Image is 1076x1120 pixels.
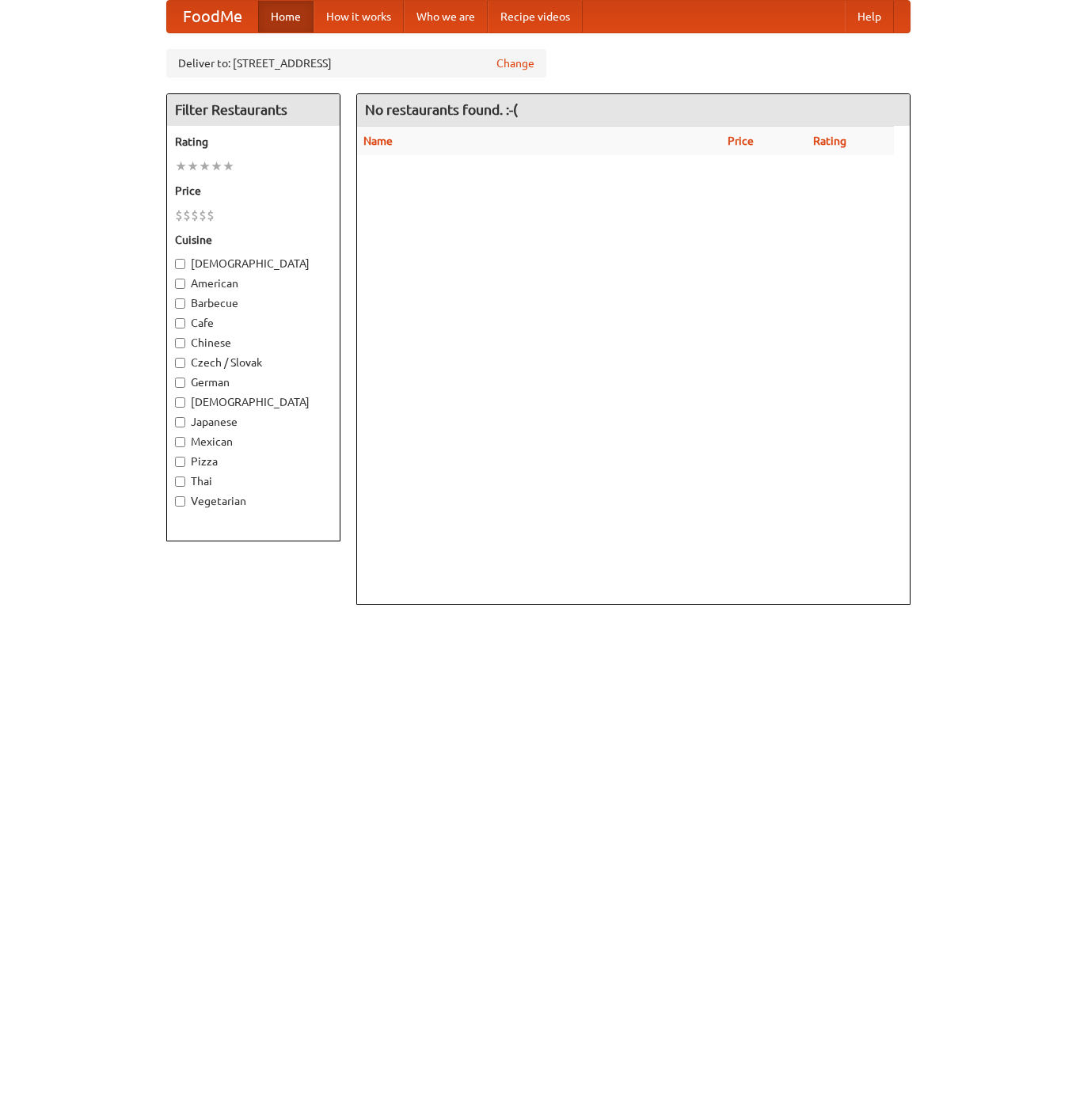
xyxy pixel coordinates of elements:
[175,358,185,368] input: Czech / Slovak
[175,158,187,175] li: ★
[199,158,211,175] li: ★
[175,259,185,269] input: [DEMOGRAPHIC_DATA]
[175,397,185,408] input: [DEMOGRAPHIC_DATA]
[175,493,332,509] label: Vegetarian
[314,1,404,32] a: How it works
[496,55,534,71] a: Change
[175,355,332,370] label: Czech / Slovak
[175,315,332,331] label: Cafe
[175,335,332,351] label: Chinese
[175,295,332,311] label: Barbecue
[175,496,185,507] input: Vegetarian
[175,183,332,199] h5: Price
[404,1,488,32] a: Who we are
[175,275,332,291] label: American
[258,1,314,32] a: Home
[222,158,234,175] li: ★
[175,374,332,390] label: German
[175,417,185,427] input: Japanese
[175,279,185,289] input: American
[175,318,185,328] input: Cafe
[167,1,258,32] a: FoodMe
[175,134,332,150] h5: Rating
[175,207,183,224] li: $
[166,49,546,78] div: Deliver to: [STREET_ADDRESS]
[175,378,185,388] input: German
[365,102,518,117] ng-pluralize: No restaurants found. :-(
[175,457,185,467] input: Pizza
[175,454,332,469] label: Pizza
[488,1,583,32] a: Recipe videos
[175,437,185,447] input: Mexican
[175,434,332,450] label: Mexican
[175,338,185,348] input: Chinese
[211,158,222,175] li: ★
[175,256,332,271] label: [DEMOGRAPHIC_DATA]
[175,232,332,248] h5: Cuisine
[813,135,846,147] a: Rating
[175,394,332,410] label: [DEMOGRAPHIC_DATA]
[175,473,332,489] label: Thai
[187,158,199,175] li: ★
[207,207,215,224] li: $
[191,207,199,224] li: $
[175,414,332,430] label: Japanese
[845,1,894,32] a: Help
[175,476,185,487] input: Thai
[363,135,393,147] a: Name
[175,298,185,309] input: Barbecue
[167,94,340,126] h4: Filter Restaurants
[199,207,207,224] li: $
[728,135,754,147] a: Price
[183,207,191,224] li: $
